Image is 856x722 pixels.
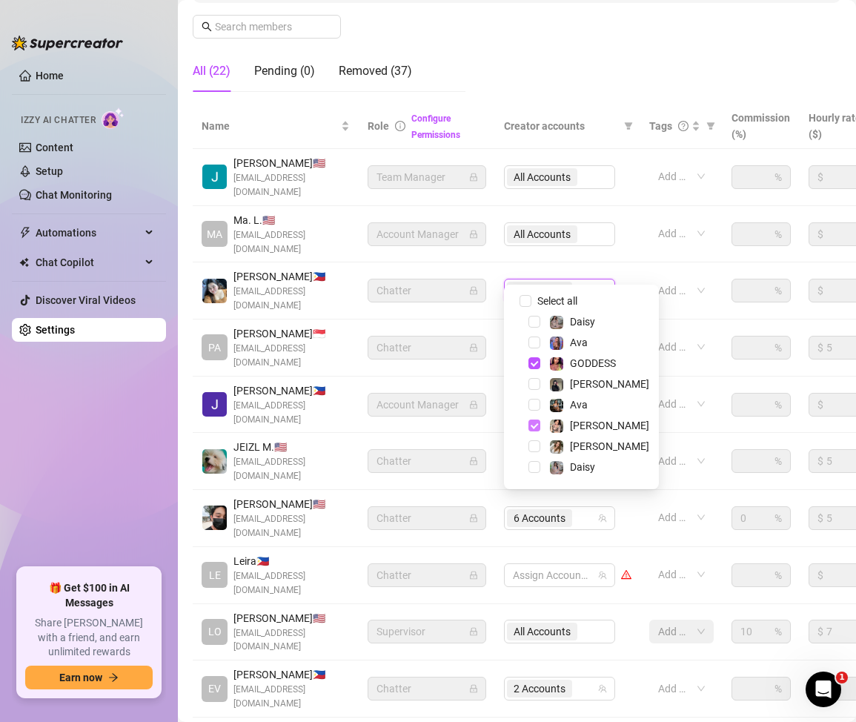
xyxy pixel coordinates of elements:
[469,457,478,466] span: lock
[376,620,477,643] span: Supervisor
[836,672,848,683] span: 1
[376,564,477,586] span: Chatter
[19,227,31,239] span: thunderbolt
[570,357,616,369] span: GODDESS
[528,316,540,328] span: Select tree node
[376,450,477,472] span: Chatter
[507,509,572,527] span: 6 Accounts
[233,212,350,228] span: Ma. L. 🇺🇸
[550,378,563,391] img: Anna
[208,623,222,640] span: LO
[102,107,125,129] img: AI Chatter
[469,286,478,295] span: lock
[395,121,405,131] span: info-circle
[233,342,350,370] span: [EMAIL_ADDRESS][DOMAIN_NAME]
[528,420,540,431] span: Select tree node
[209,567,221,583] span: LE
[207,226,222,242] span: MA
[550,337,563,350] img: Ava
[202,392,227,417] img: John Lhester
[215,19,320,35] input: Search members
[528,440,540,452] span: Select tree node
[598,684,607,693] span: team
[469,400,478,409] span: lock
[678,121,689,131] span: question-circle
[36,189,112,201] a: Chat Monitoring
[550,399,563,412] img: Ava
[202,118,338,134] span: Name
[208,340,221,356] span: PA
[469,514,478,523] span: lock
[706,122,715,130] span: filter
[233,285,350,313] span: [EMAIL_ADDRESS][DOMAIN_NAME]
[621,115,636,137] span: filter
[570,316,595,328] span: Daisy
[550,357,563,371] img: GODDESS
[376,223,477,245] span: Account Manager
[507,680,572,698] span: 2 Accounts
[36,165,63,177] a: Setup
[550,461,563,474] img: Daisy
[202,279,227,303] img: Sheina Gorriceta
[514,282,565,299] span: 2 Accounts
[570,461,595,473] span: Daisy
[469,684,478,693] span: lock
[25,616,153,660] span: Share [PERSON_NAME] with a friend, and earn unlimited rewards
[514,680,565,697] span: 2 Accounts
[21,113,96,127] span: Izzy AI Chatter
[233,171,350,199] span: [EMAIL_ADDRESS][DOMAIN_NAME]
[254,62,315,80] div: Pending (0)
[233,382,350,399] span: [PERSON_NAME] 🇵🇭
[570,337,588,348] span: Ava
[233,626,350,655] span: [EMAIL_ADDRESS][DOMAIN_NAME]
[469,230,478,239] span: lock
[806,672,841,707] iframe: Intercom live chat
[339,62,412,80] div: Removed (37)
[202,506,227,530] img: john kenneth santillan
[233,268,350,285] span: [PERSON_NAME] 🇵🇭
[36,324,75,336] a: Settings
[598,571,607,580] span: team
[36,251,141,274] span: Chat Copilot
[550,316,563,329] img: Daisy
[528,378,540,390] span: Select tree node
[193,104,359,149] th: Name
[376,337,477,359] span: Chatter
[193,62,230,80] div: All (22)
[202,21,212,32] span: search
[233,155,350,171] span: [PERSON_NAME] 🇺🇸
[570,420,649,431] span: [PERSON_NAME]
[624,122,633,130] span: filter
[570,378,649,390] span: [PERSON_NAME]
[233,439,350,455] span: JEIZL M. 🇺🇸
[233,666,350,683] span: [PERSON_NAME] 🇵🇭
[469,173,478,182] span: lock
[368,120,389,132] span: Role
[376,166,477,188] span: Team Manager
[570,440,649,452] span: [PERSON_NAME]
[59,672,102,683] span: Earn now
[598,514,607,523] span: team
[376,507,477,529] span: Chatter
[528,337,540,348] span: Select tree node
[233,496,350,512] span: [PERSON_NAME] 🇺🇸
[550,440,563,454] img: Paige
[202,165,227,189] img: Jodi
[19,257,29,268] img: Chat Copilot
[528,357,540,369] span: Select tree node
[25,581,153,610] span: 🎁 Get $100 in AI Messages
[233,683,350,711] span: [EMAIL_ADDRESS][DOMAIN_NAME]
[108,672,119,683] span: arrow-right
[376,394,477,416] span: Account Manager
[703,115,718,137] span: filter
[469,627,478,636] span: lock
[233,399,350,427] span: [EMAIL_ADDRESS][DOMAIN_NAME]
[528,399,540,411] span: Select tree node
[469,571,478,580] span: lock
[550,420,563,433] img: Jenna
[376,279,477,302] span: Chatter
[36,142,73,153] a: Content
[376,678,477,700] span: Chatter
[411,113,460,140] a: Configure Permissions
[208,680,221,697] span: EV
